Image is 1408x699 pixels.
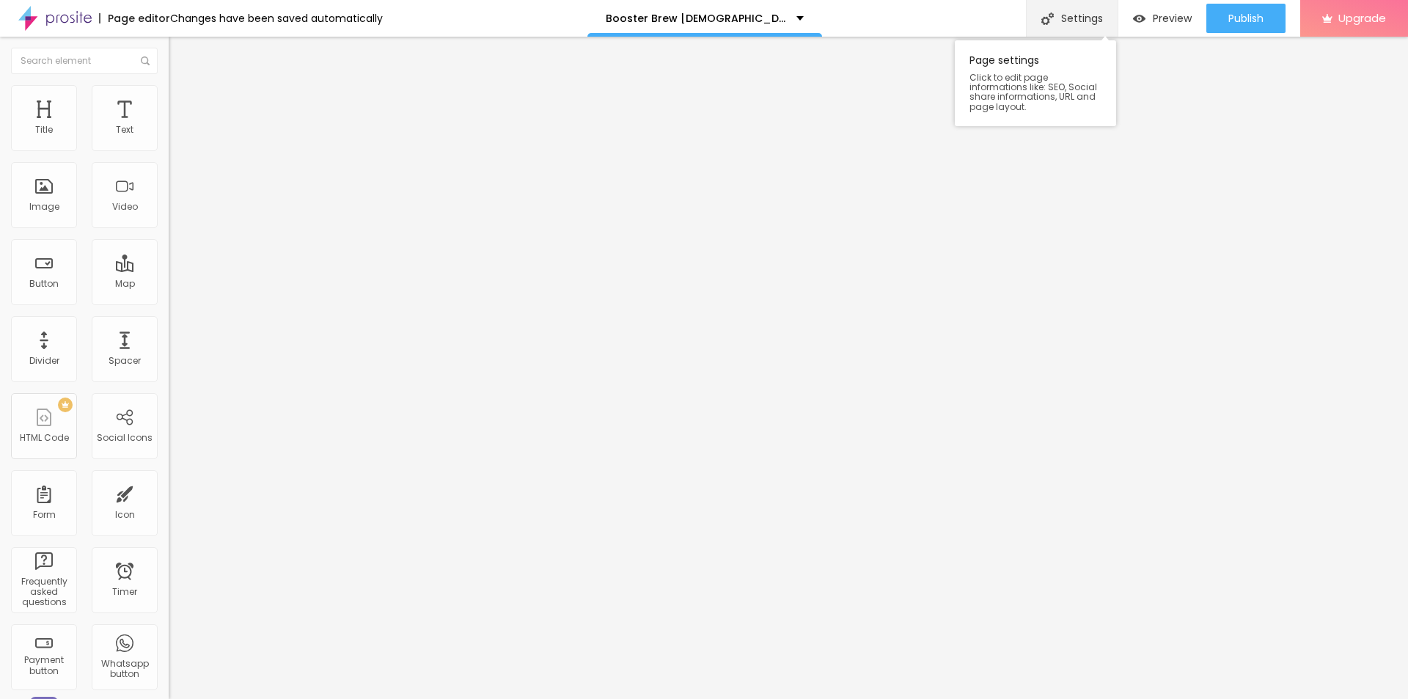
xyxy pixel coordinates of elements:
div: Payment button [15,655,73,676]
div: Image [29,202,59,212]
button: Preview [1118,4,1206,33]
div: Changes have been saved automatically [170,13,383,23]
img: Icone [141,56,150,65]
span: Click to edit page informations like: SEO, Social share informations, URL and page layout. [969,73,1101,111]
p: Booster Brew [DEMOGRAPHIC_DATA][MEDICAL_DATA] Reviews [606,13,785,23]
span: Publish [1228,12,1264,24]
div: Form [33,510,56,520]
div: Icon [115,510,135,520]
div: Whatsapp button [95,659,153,680]
img: view-1.svg [1133,12,1145,25]
button: Publish [1206,4,1286,33]
span: Preview [1153,12,1192,24]
div: Spacer [109,356,141,366]
iframe: Editor [169,37,1408,699]
div: Timer [112,587,137,597]
div: HTML Code [20,433,69,443]
img: Icone [1041,12,1054,25]
input: Search element [11,48,158,74]
span: Upgrade [1338,12,1386,24]
div: Page editor [99,13,170,23]
div: Text [116,125,133,135]
div: Video [112,202,138,212]
div: Button [29,279,59,289]
div: Page settings [955,40,1116,126]
div: Frequently asked questions [15,577,73,608]
div: Social Icons [97,433,153,443]
div: Map [115,279,135,289]
div: Title [35,125,53,135]
div: Divider [29,356,59,366]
